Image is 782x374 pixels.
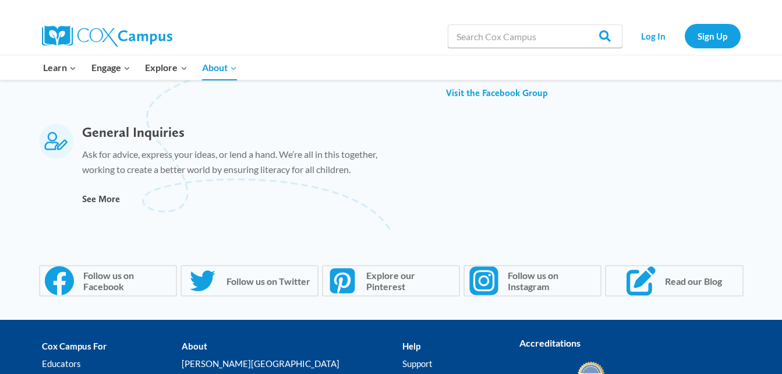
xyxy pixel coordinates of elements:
a: Support [402,355,496,372]
a: [PERSON_NAME][GEOGRAPHIC_DATA] [182,355,402,372]
a: Follow us on Twitter [181,265,319,297]
a: Educators [42,355,182,372]
nav: Secondary Navigation [628,24,741,48]
strong: Accreditations [519,337,581,348]
img: Cox Campus [42,26,172,47]
a: Follow us on Facebook [39,265,177,297]
button: Child menu of Explore [138,55,195,80]
nav: Primary Navigation [36,55,245,80]
button: Child menu of Learn [36,55,84,80]
a: Visit the Facebook Group [446,87,548,100]
span: Follow us on Instagram [504,270,596,292]
span: Explore our Pinterest [363,270,454,292]
a: Follow us on Instagram [463,265,601,297]
button: Child menu of About [194,55,245,80]
span: Read our Blog [661,276,722,287]
a: Read our Blog [605,265,743,297]
button: Child menu of Engage [84,55,138,80]
a: Log In [628,24,679,48]
a: See More [82,193,120,206]
span: Follow us on Twitter [223,276,310,287]
span: Visit the Facebook Group [446,87,548,98]
a: Explore our Pinterest [322,265,460,297]
span: See More [82,193,120,204]
a: Sign Up [685,24,741,48]
a: General Inquiries [82,124,185,140]
span: Follow us on Facebook [80,270,171,292]
input: Search Cox Campus [448,24,622,48]
p: Ask for advice, express your ideas, or lend a hand. We’re all in this together, working to create... [82,147,379,182]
